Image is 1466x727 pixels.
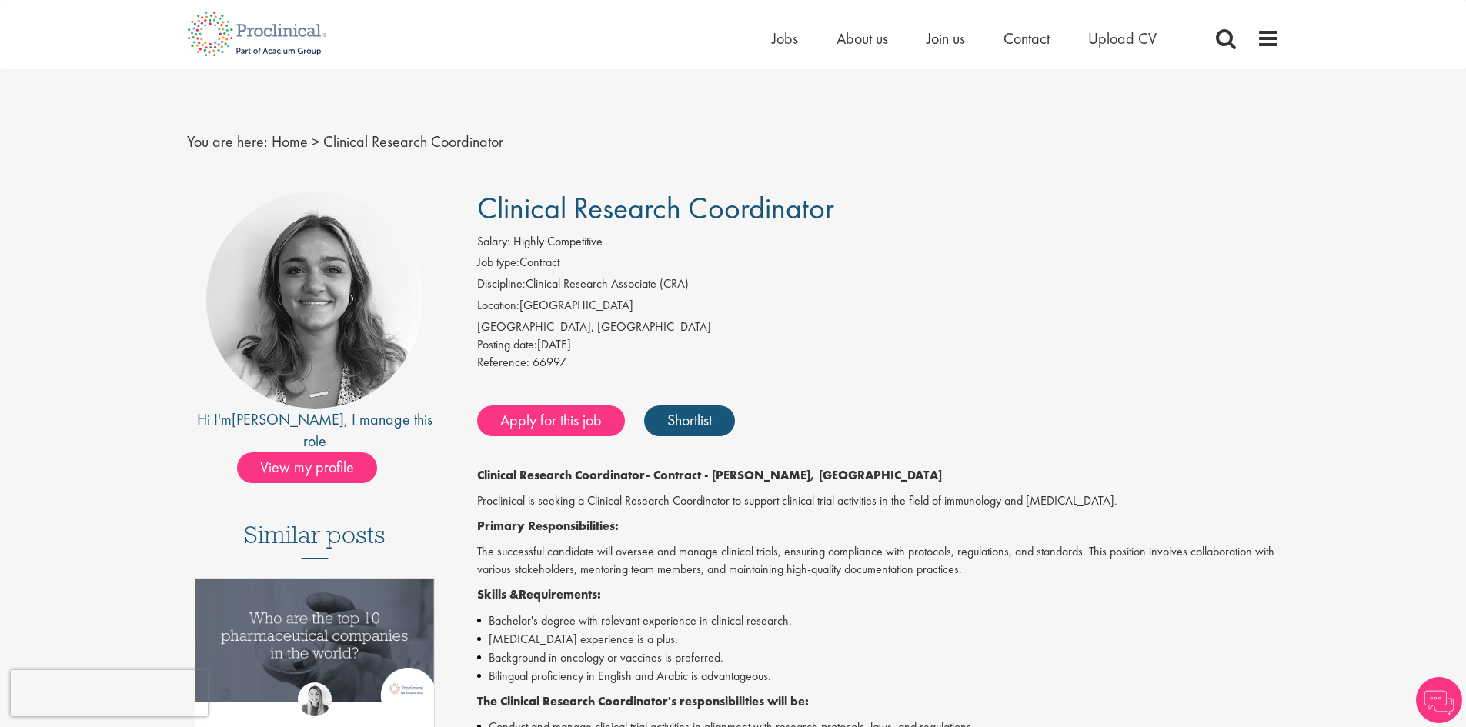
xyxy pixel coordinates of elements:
strong: Primary Responsibilities: [477,518,619,534]
div: [GEOGRAPHIC_DATA], [GEOGRAPHIC_DATA] [477,318,1280,336]
a: [PERSON_NAME] [232,409,344,429]
img: Top 10 pharmaceutical companies in the world 2025 [195,579,435,702]
a: Shortlist [644,405,735,436]
span: Clinical Research Coordinator [323,132,503,152]
a: Link to a post [195,579,435,715]
img: Chatbot [1416,677,1462,723]
li: Bachelor's degree with relevant experience in clinical research. [477,612,1280,630]
label: Salary: [477,233,510,251]
a: About us [837,28,888,48]
a: Join us [927,28,965,48]
div: Hi I'm , I manage this role [187,409,443,452]
span: > [312,132,319,152]
strong: The Clinical Research Coordinator's responsibilities will be: [477,693,809,709]
li: Background in oncology or vaccines is preferred. [477,649,1280,667]
span: 66997 [533,354,566,370]
span: Posting date: [477,336,537,352]
strong: - Contract - [PERSON_NAME], [GEOGRAPHIC_DATA] [646,467,942,483]
li: Contract [477,254,1280,275]
strong: Skills & [477,586,519,602]
label: Location: [477,297,519,315]
a: Jobs [772,28,798,48]
span: Clinical Research Coordinator [477,188,834,228]
span: Highly Competitive [513,233,603,249]
a: Contact [1003,28,1050,48]
strong: Requirements: [519,586,601,602]
a: Apply for this job [477,405,625,436]
li: Clinical Research Associate (CRA) [477,275,1280,297]
iframe: reCAPTCHA [11,670,208,716]
label: Discipline: [477,275,526,293]
a: View my profile [237,455,392,475]
li: Bilingual proficiency in English and Arabic is advantageous. [477,667,1280,685]
a: Upload CV [1088,28,1157,48]
div: [DATE] [477,336,1280,354]
li: [MEDICAL_DATA] experience is a plus. [477,630,1280,649]
a: breadcrumb link [272,132,308,152]
span: You are here: [187,132,268,152]
p: The successful candidate will oversee and manage clinical trials, ensuring compliance with protoc... [477,543,1280,579]
span: View my profile [237,452,377,483]
h3: Similar posts [244,522,386,559]
p: Proclinical is seeking a Clinical Research Coordinator to support clinical trial activities in th... [477,492,1280,510]
img: Hannah Burke [298,682,332,716]
strong: Clinical Research Coordinator [477,467,646,483]
label: Reference: [477,354,529,372]
label: Job type: [477,254,519,272]
li: [GEOGRAPHIC_DATA] [477,297,1280,318]
img: imeage of recruiter Jackie Cerchio [206,192,423,409]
